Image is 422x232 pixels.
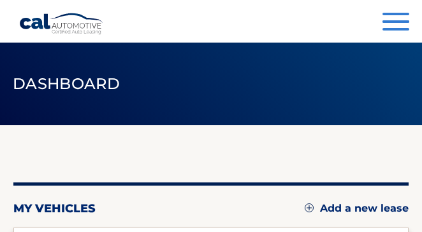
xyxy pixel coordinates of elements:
h2: my vehicles [13,201,96,215]
button: Menu [382,13,409,34]
a: Add a new lease [305,202,409,215]
span: Dashboard [13,74,120,93]
img: add.svg [305,203,314,212]
a: Cal Automotive [19,13,104,35]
